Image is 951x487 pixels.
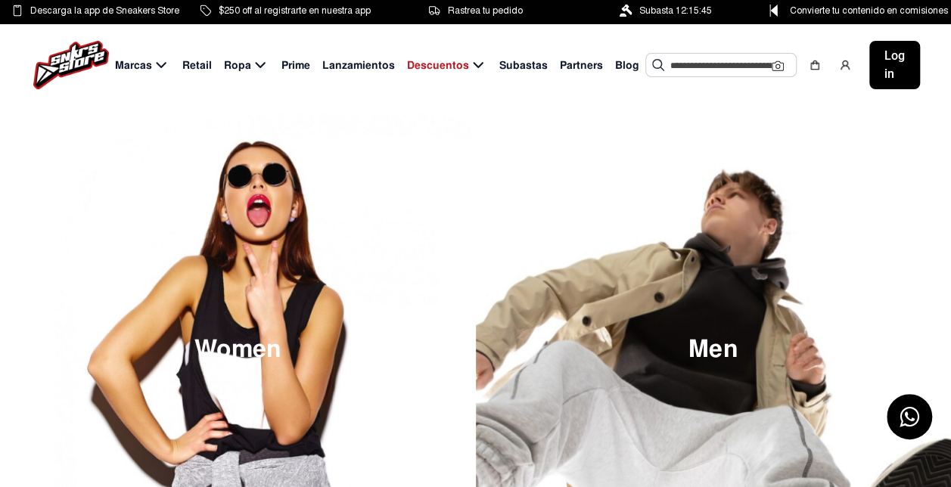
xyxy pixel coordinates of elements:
img: user [839,59,851,71]
span: Marcas [115,57,152,73]
span: Descarga la app de Sneakers Store [30,2,179,19]
span: Convierte tu contenido en comisiones [790,2,948,19]
img: shopping [809,59,821,71]
img: logo [33,41,109,89]
span: Subasta 12:15:45 [639,2,711,19]
span: Log in [884,47,905,83]
span: $250 off al registrarte en nuestra app [219,2,371,19]
span: Women [194,337,281,361]
img: Control Point Icon [764,5,783,17]
span: Partners [560,57,603,73]
span: Men [688,337,738,361]
span: Blog [615,57,639,73]
span: Ropa [224,57,251,73]
span: Retail [182,57,212,73]
img: Cámara [772,60,784,72]
span: Subastas [499,57,548,73]
img: Buscar [652,59,664,71]
span: Rastrea tu pedido [447,2,522,19]
span: Prime [281,57,310,73]
span: Lanzamientos [322,57,395,73]
span: Descuentos [407,57,469,73]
